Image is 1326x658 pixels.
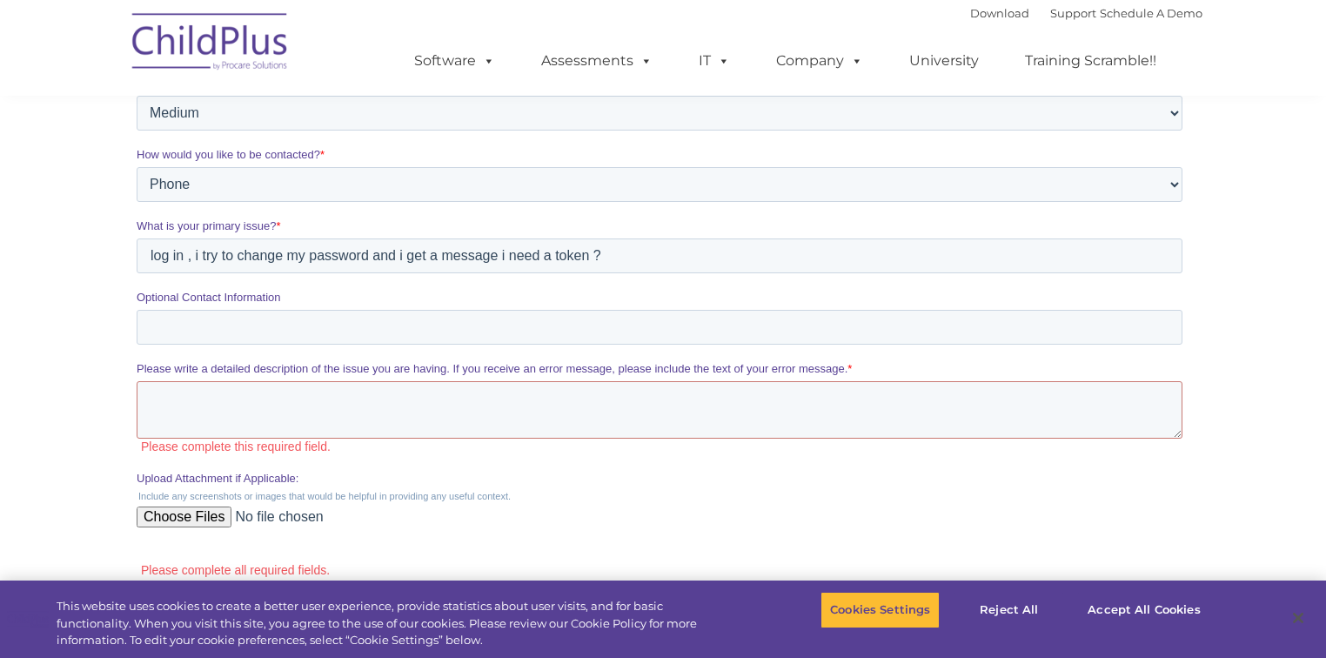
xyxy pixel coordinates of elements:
[970,6,1202,20] font: |
[526,101,579,114] span: Last name
[1078,592,1209,628] button: Accept All Cookies
[524,44,670,78] a: Assessments
[1008,44,1174,78] a: Training Scramble!!
[397,44,512,78] a: Software
[820,592,940,628] button: Cookies Settings
[4,606,1053,621] label: Please complete this required field.
[954,592,1063,628] button: Reject All
[970,6,1029,20] a: Download
[759,44,881,78] a: Company
[681,44,747,78] a: IT
[124,1,298,88] img: ChildPlus by Procare Solutions
[1100,6,1202,20] a: Schedule A Demo
[526,172,600,185] span: Phone number
[1050,6,1096,20] a: Support
[57,598,729,649] div: This website uses cookies to create a better user experience, provide statistics about user visit...
[1279,599,1317,637] button: Close
[892,44,996,78] a: University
